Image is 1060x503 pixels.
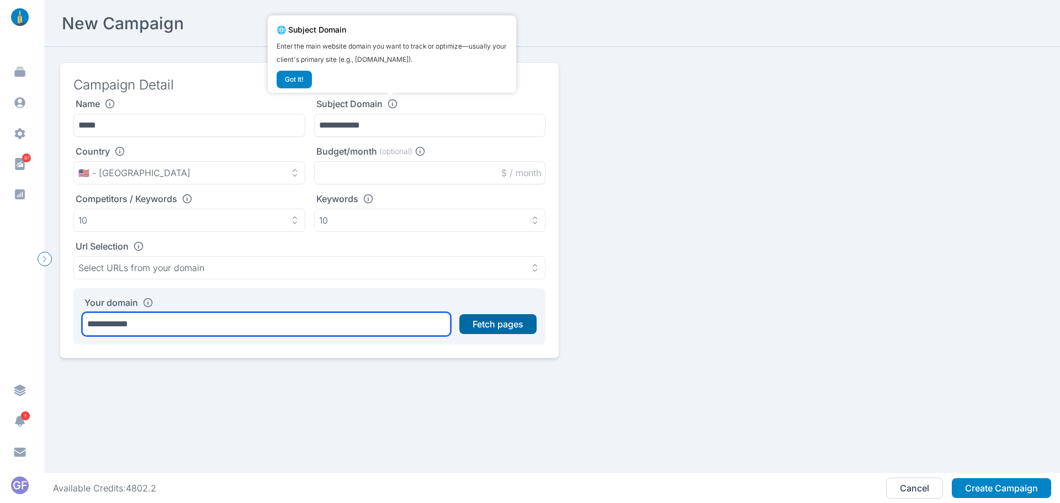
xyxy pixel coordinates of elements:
p: 10 [78,215,87,226]
button: 🇺🇸 - [GEOGRAPHIC_DATA] [73,161,305,184]
label: Keywords [316,193,358,204]
label: Subject Domain [316,98,383,109]
p: Select URLs from your domain [78,262,204,273]
label: Country [76,146,110,157]
h3: 🌐 Subject Domain [277,24,507,35]
label: Your domain [84,297,138,308]
button: Cancel [886,478,943,499]
button: Got It! [277,71,312,88]
div: Available Credits: 4802.2 [53,483,156,494]
p: Enter the main website domain you want to track or optimize—usually your client's primary site (e... [277,40,507,66]
button: 10 [314,209,546,232]
button: 10 [73,209,305,232]
span: 87 [22,153,31,162]
p: 🇺🇸 - [GEOGRAPHIC_DATA] [78,167,190,178]
p: 10 [319,215,328,226]
label: Name [76,98,100,109]
label: Url Selection [76,241,129,252]
label: Budget/month [316,146,377,157]
button: Fetch pages [459,314,537,334]
img: linklaunch_small.2ae18699.png [7,8,33,26]
h2: New Campaign [62,13,184,33]
h3: Campaign Detail [73,76,545,94]
button: Select URLs from your domain [73,256,545,279]
p: $ / month [501,167,541,178]
button: Create Campaign [952,478,1051,498]
span: (optional) [379,146,412,157]
label: Competitors / Keywords [76,193,177,204]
